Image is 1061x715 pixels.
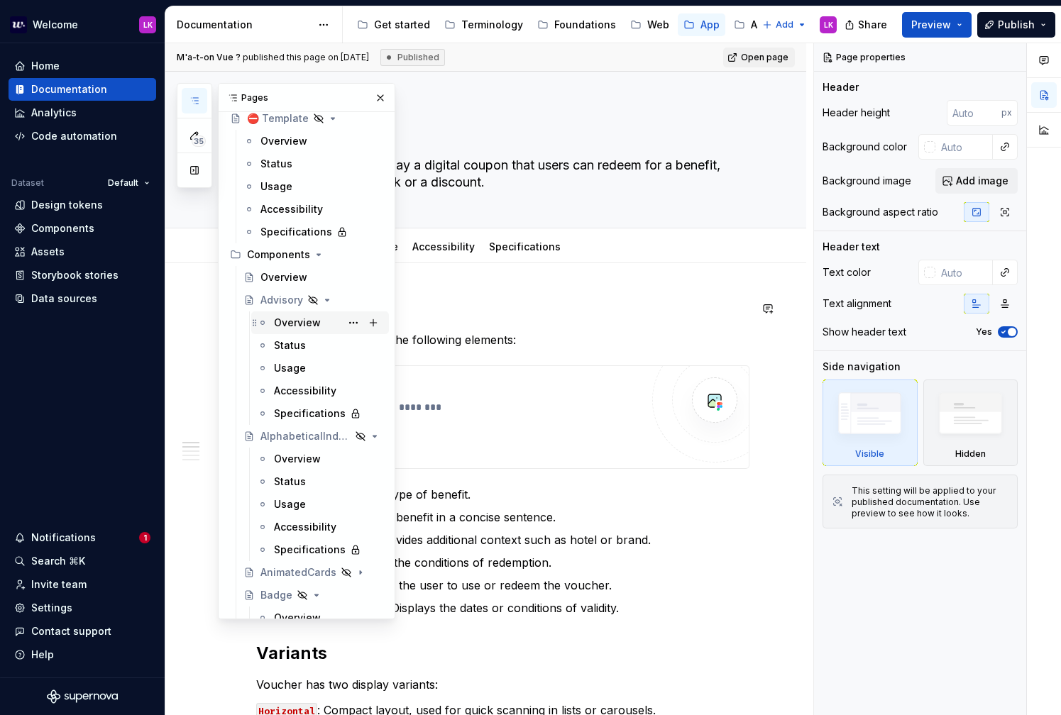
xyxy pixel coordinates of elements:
div: Usage [260,179,292,194]
div: Advisory [260,293,303,307]
div: Text color [823,265,871,279]
a: Web [625,13,675,36]
div: Analytics [31,106,77,120]
span: Preview [911,18,951,32]
div: App [700,18,720,32]
a: Overview [251,448,389,470]
div: Accessibility [407,231,480,261]
a: Overview [251,311,389,334]
p: : Summarizes the benefit in a concise sentence. [273,509,749,526]
p: px [1001,107,1012,118]
a: Specifications [238,221,389,243]
div: Published [380,49,445,66]
div: Visible [855,448,884,460]
span: Open page [741,52,788,63]
a: Overview [238,266,389,289]
span: Publish [998,18,1035,32]
div: Accessibility [274,520,336,534]
div: Help [31,648,54,662]
a: Assets [9,240,156,263]
p: : Displays the dates or conditions of validity. [273,599,749,616]
div: Pages [219,84,395,112]
div: Invite team [31,577,87,592]
a: Status [238,153,389,175]
a: Assets [728,13,790,36]
div: Welcome [33,18,78,32]
a: Badge [238,584,389,606]
a: Invite team [9,573,156,596]
div: Accessibility [274,384,336,398]
div: Design tokens [31,198,103,212]
span: 1 [139,532,150,543]
textarea: Voucher is used to display a digital coupon that users can redeem for a benefit, such as a welcom... [253,154,747,194]
button: Help [9,643,156,666]
button: WelcomeLK [3,9,162,40]
a: Usage [238,175,389,198]
div: Hidden [955,448,986,460]
div: Overview [274,452,321,466]
div: Search ⌘K [31,554,85,568]
span: Add image [956,174,1008,188]
p: : Allows the user to use or redeem the voucher. [273,577,749,594]
button: Add [758,15,811,35]
a: Advisory [238,289,389,311]
div: Page tree [351,11,755,39]
input: Auto [935,260,993,285]
a: AnimatedCards [238,561,389,584]
input: Auto [935,134,993,160]
div: Get started [374,18,430,32]
div: Web [647,18,669,32]
input: Auto [947,100,1001,126]
div: Status [260,157,292,171]
div: AnimatedCards [260,565,336,580]
span: Add [776,19,793,31]
div: Background aspect ratio [823,205,938,219]
a: Accessibility [412,240,475,253]
div: Home [31,59,60,73]
div: Contact support [31,624,111,638]
div: Side navigation [823,360,901,374]
a: Settings [9,597,156,619]
div: ⛔ Template [247,111,309,126]
a: Components [9,217,156,240]
div: Status [274,475,306,489]
span: Share [858,18,887,32]
div: Show header text [823,325,906,339]
a: Status [251,470,389,493]
div: Assets [31,245,65,259]
span: Default [108,177,138,189]
button: Preview [902,12,972,38]
div: Badge [260,588,292,602]
div: Overview [260,134,307,148]
div: Data sources [31,292,97,306]
a: Code automation [9,125,156,148]
button: Share [837,12,896,38]
a: Accessibility [238,198,389,221]
div: AlphabeticalIndexList [260,429,351,443]
button: Search ⌘K [9,550,156,572]
a: Open page [723,48,795,67]
div: Storybook stories [31,268,119,282]
a: Design tokens [9,194,156,216]
span: 35 [192,135,206,147]
div: Specifications [260,225,332,239]
a: ⛔ Template [224,107,389,130]
img: 605a6a57-6d48-4b1b-b82b-b0bc8b12f237.png [10,16,27,33]
button: Notifications1 [9,526,156,549]
div: Background image [823,174,911,188]
div: Components [31,221,94,235]
div: Documentation [31,82,107,96]
label: Yes [976,326,992,338]
a: Specifications [251,402,389,425]
div: Overview [260,270,307,284]
a: Overview [238,130,389,153]
button: Default [101,173,156,193]
p: (optional): Provides additional context such as hotel or brand. [273,531,749,548]
a: Data sources [9,287,156,310]
div: Specifications [274,406,346,421]
div: Assets [751,18,784,32]
div: Usage [274,361,306,375]
div: Notifications [31,531,96,545]
span: M'a-t-on Vue ? [177,52,241,62]
a: App [678,13,725,36]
